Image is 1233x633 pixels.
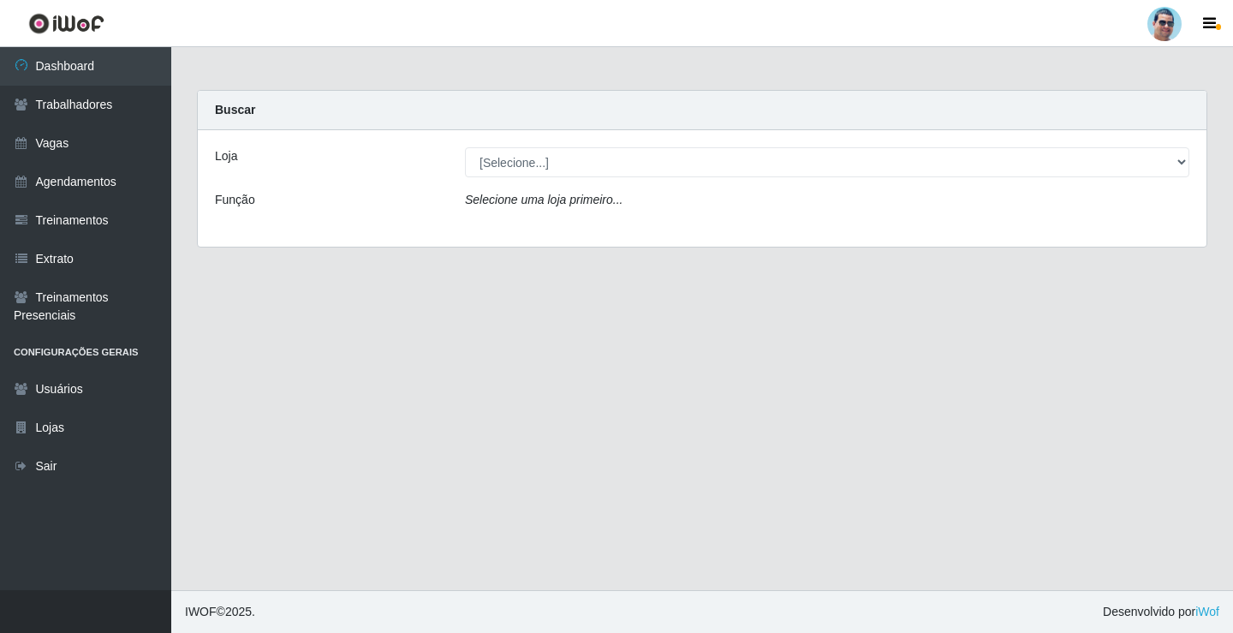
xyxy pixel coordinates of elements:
span: Desenvolvido por [1103,603,1219,621]
span: IWOF [185,605,217,618]
label: Função [215,191,255,209]
img: CoreUI Logo [28,13,104,34]
label: Loja [215,147,237,165]
strong: Buscar [215,103,255,116]
span: © 2025 . [185,603,255,621]
i: Selecione uma loja primeiro... [465,193,622,206]
a: iWof [1195,605,1219,618]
